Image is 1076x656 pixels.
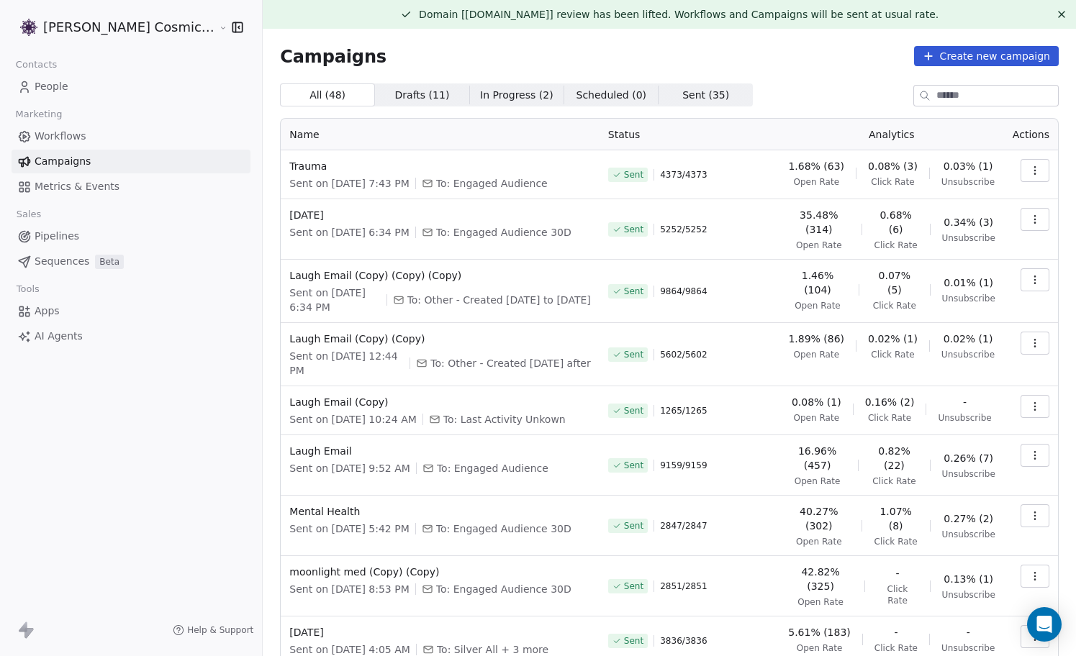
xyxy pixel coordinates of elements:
span: 9864 / 9864 [660,286,707,297]
span: Unsubscribe [938,412,991,424]
a: Apps [12,299,250,323]
img: Logo_Properly_Aligned.png [20,19,37,36]
span: Workflows [35,129,86,144]
span: Domain [[DOMAIN_NAME]] review has been lifted. Workflows and Campaigns will be sent at usual rate. [419,9,939,20]
span: Click Rate [877,583,918,606]
a: SequencesBeta [12,250,250,273]
span: 0.02% (1) [944,332,993,346]
span: Unsubscribe [941,176,995,188]
span: Sent on [DATE] 7:43 PM [289,176,409,191]
span: 0.13% (1) [944,572,993,586]
span: 2847 / 2847 [660,520,707,532]
span: Trauma [289,159,590,173]
span: 5602 / 5602 [660,349,707,360]
span: To: Last Activity Unkown [443,412,566,427]
span: 0.08% (3) [868,159,918,173]
button: Create new campaign [914,46,1059,66]
span: Open Rate [793,349,839,360]
span: Sent [624,520,643,532]
span: 0.82% (22) [870,444,918,473]
button: [PERSON_NAME] Cosmic Academy LLP [17,15,208,40]
span: To: Other - Created Jul 23 to Dec 23 [407,293,591,307]
span: Unsubscribe [942,293,995,304]
span: 1265 / 1265 [660,405,707,416]
span: Sent [624,169,643,181]
a: Help & Support [173,624,253,636]
span: Open Rate [795,475,841,487]
span: 0.07% (5) [871,268,918,297]
a: Pipelines [12,224,250,248]
span: Unsubscribe [942,232,995,244]
span: 3836 / 3836 [660,635,707,647]
span: moonlight med (Copy) (Copy) [289,565,590,579]
a: AI Agents [12,324,250,348]
th: Name [281,119,599,150]
span: Campaigns [280,46,386,66]
span: 0.27% (2) [944,511,993,526]
span: 5.61% (183) [788,625,851,639]
a: Campaigns [12,150,250,173]
span: Open Rate [797,596,844,608]
a: Workflows [12,124,250,148]
span: Pipelines [35,229,79,244]
a: Metrics & Events [12,175,250,199]
span: 1.07% (8) [874,504,918,533]
span: Click Rate [868,412,911,424]
span: Scheduled ( 0 ) [577,88,647,103]
span: Sent [624,349,643,360]
span: Sales [10,204,48,225]
span: 4373 / 4373 [660,169,707,181]
span: To: Other - Created Jan 24 after [430,356,590,370]
span: Drafts ( 11 ) [395,88,450,103]
span: - [963,395,967,409]
span: Sent on [DATE] 9:52 AM [289,461,410,475]
span: Campaigns [35,154,91,169]
span: 9159 / 9159 [660,460,707,471]
span: Click Rate [874,642,918,654]
span: Click Rate [874,240,918,251]
span: Sent on [DATE] 6:34 PM [289,225,409,240]
span: Sent [624,460,643,471]
span: Metrics & Events [35,179,119,194]
span: Click Rate [872,475,915,487]
span: 0.34% (3) [944,215,993,229]
span: Click Rate [871,349,914,360]
span: 2851 / 2851 [660,580,707,592]
span: Sent [624,224,643,235]
span: Marketing [9,104,68,125]
span: Apps [35,304,60,319]
span: Sent [624,580,643,592]
span: To: Engaged Audience [437,461,548,475]
span: Sent [624,635,643,647]
span: Laugh Email [289,444,590,458]
span: [PERSON_NAME] Cosmic Academy LLP [43,18,215,37]
span: 0.16% (2) [865,395,915,409]
span: Sequences [35,254,89,269]
span: - [894,625,898,639]
span: Unsubscribe [942,589,995,601]
span: Unsubscribe [941,349,995,360]
span: Unsubscribe [941,642,995,654]
span: Sent on [DATE] 5:42 PM [289,521,409,536]
span: 0.26% (7) [944,451,993,465]
span: - [967,625,970,639]
span: 16.96% (457) [788,444,847,473]
span: To: Engaged Audience 30D [436,582,571,596]
th: Status [600,119,779,150]
span: Click Rate [873,300,916,311]
span: Sent on [DATE] 8:53 PM [289,582,409,596]
th: Analytics [779,119,1004,150]
span: People [35,79,68,94]
span: 0.03% (1) [944,159,993,173]
span: Open Rate [796,536,842,547]
span: To: Engaged Audience 30D [436,521,571,536]
span: Sent on [DATE] 6:34 PM [289,286,381,314]
span: Help & Support [187,624,253,636]
span: Sent [624,286,643,297]
th: Actions [1004,119,1058,150]
span: 1.89% (86) [788,332,844,346]
span: AI Agents [35,329,83,344]
span: Sent [624,405,643,416]
span: 35.48% (314) [788,208,850,237]
span: Unsubscribe [942,529,995,540]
